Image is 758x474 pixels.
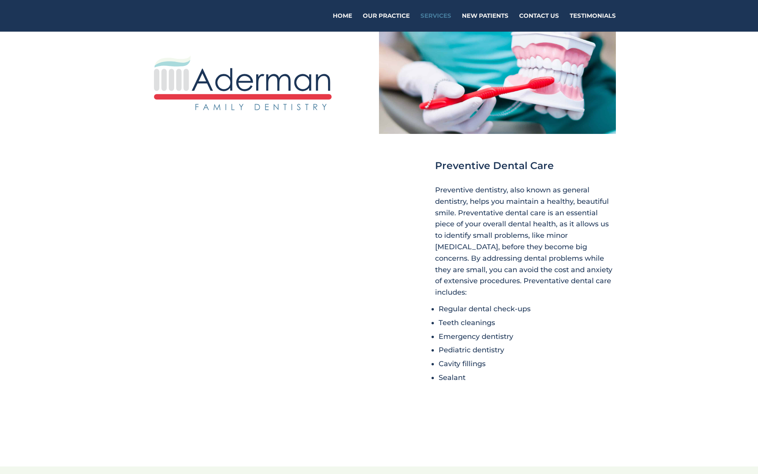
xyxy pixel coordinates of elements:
img: aderman-logo-full-color-on-transparent-vector [154,55,332,110]
li: Teeth cleanings [439,319,616,333]
h2: Preventive Dental Care [435,158,616,177]
a: Home [333,13,352,32]
li: Emergency dentistry [439,333,616,347]
li: Cavity fillings [439,360,616,374]
a: Services [420,13,451,32]
a: New Patients [462,13,508,32]
p: Preventive dentistry, also known as general dentistry, helps you maintain a healthy, beautiful sm... [435,184,616,298]
li: Regular dental check-ups [439,305,616,319]
a: Contact Us [519,13,559,32]
li: Sealant [439,374,616,388]
a: Testimonials [570,13,616,32]
li: Pediatric dentistry [439,346,616,360]
a: Our Practice [363,13,410,32]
